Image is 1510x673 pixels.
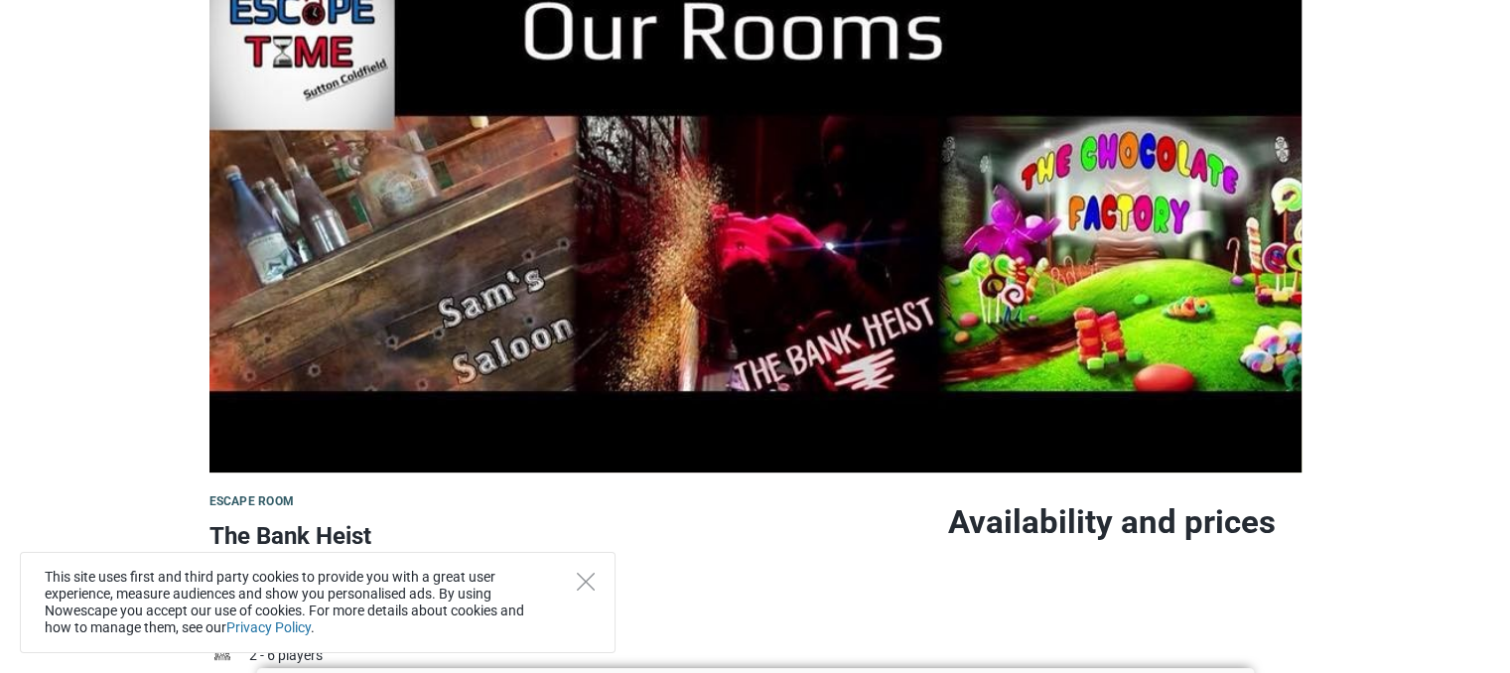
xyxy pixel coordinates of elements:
[209,494,294,508] span: Escape room
[249,643,932,672] td: 2 - 6 players
[20,552,616,653] div: This site uses first and third party cookies to provide you with a great user experience, measure...
[577,573,595,591] button: Close
[209,518,932,554] h1: The Bank Heist
[226,619,311,635] a: Privacy Policy
[948,502,1302,542] h2: Availability and prices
